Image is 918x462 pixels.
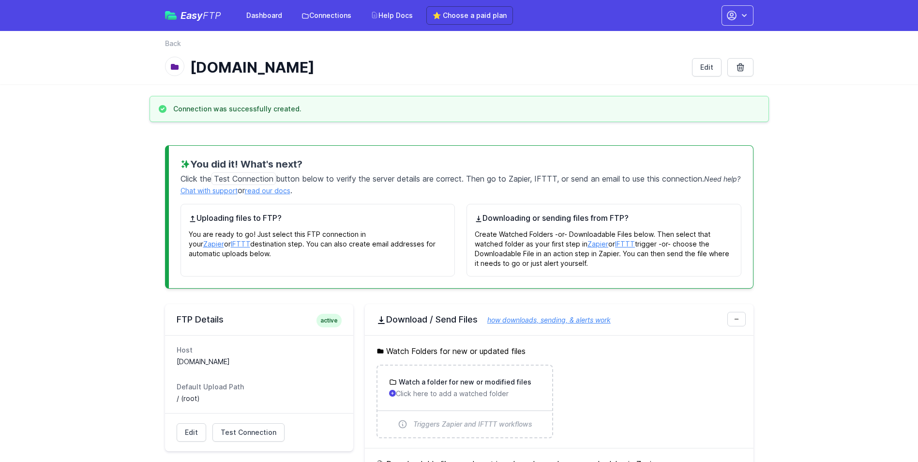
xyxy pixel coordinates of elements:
[165,39,181,48] a: Back
[478,316,611,324] a: how downloads, sending, & alerts work
[165,39,753,54] nav: Breadcrumb
[177,345,342,355] dt: Host
[376,314,742,325] h2: Download / Send Files
[177,357,342,367] dd: [DOMAIN_NAME]
[704,175,740,183] span: Need help?
[475,224,733,268] p: Create Watched Folders -or- Downloadable Files below. Then select that watched folder as your fir...
[296,7,357,24] a: Connections
[189,212,447,224] h4: Uploading files to FTP?
[190,59,684,76] h1: [DOMAIN_NAME]
[203,10,221,21] span: FTP
[212,423,285,442] a: Test Connection
[181,157,741,171] h3: You did it! What's next?
[173,104,301,114] h3: Connection was successfully created.
[316,314,342,327] span: active
[181,11,221,20] span: Easy
[376,345,742,357] h5: Watch Folders for new or updated files
[397,377,531,387] h3: Watch a folder for new or modified files
[221,428,276,437] span: Test Connection
[181,171,741,196] p: Click the button below to verify the server details are correct. Then go to Zapier, IFTTT, or sen...
[189,224,447,259] p: You are ready to go! Just select this FTP connection in your or destination step. You can also cr...
[615,240,635,248] a: IFTTT
[203,240,224,248] a: Zapier
[413,419,532,429] span: Triggers Zapier and IFTTT workflows
[389,389,541,399] p: Click here to add a watched folder
[245,186,290,195] a: read our docs
[211,172,276,185] span: Test Connection
[377,366,552,437] a: Watch a folder for new or modified files Click here to add a watched folder Triggers Zapier and I...
[177,314,342,325] h2: FTP Details
[165,11,177,20] img: easyftp_logo.png
[692,58,722,77] a: Edit
[177,382,342,392] dt: Default Upload Path
[181,186,238,195] a: Chat with support
[587,240,608,248] a: Zapier
[177,423,206,442] a: Edit
[426,6,513,25] a: ⭐ Choose a paid plan
[231,240,250,248] a: IFTTT
[165,11,221,20] a: EasyFTP
[365,7,419,24] a: Help Docs
[241,7,288,24] a: Dashboard
[475,212,733,224] h4: Downloading or sending files from FTP?
[177,394,342,403] dd: / (root)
